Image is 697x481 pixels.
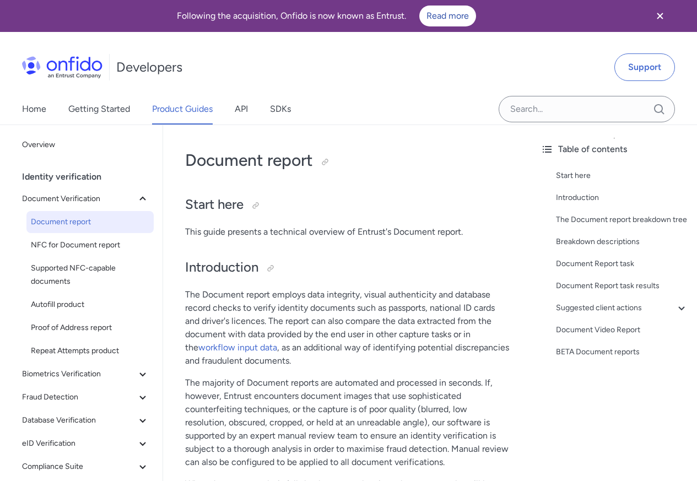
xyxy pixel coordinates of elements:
[556,191,688,204] a: Introduction
[31,298,149,311] span: Autofill product
[499,96,675,122] input: Onfido search input field
[68,94,130,125] a: Getting Started
[556,279,688,293] a: Document Report task results
[185,376,510,469] p: The majority of Document reports are automated and processed in seconds. If, however, Entrust enc...
[556,301,688,315] a: Suggested client actions
[185,258,510,277] h2: Introduction
[22,437,136,450] span: eID Verification
[26,211,154,233] a: Document report
[198,342,277,353] a: workflow input data
[18,409,154,431] button: Database Verification
[26,294,154,316] a: Autofill product
[26,317,154,339] a: Proof of Address report
[556,345,688,359] a: BETA Document reports
[270,94,291,125] a: SDKs
[18,134,154,156] a: Overview
[26,234,154,256] a: NFC for Document report
[556,323,688,337] a: Document Video Report
[419,6,476,26] a: Read more
[18,433,154,455] button: eID Verification
[22,166,158,188] div: Identity verification
[185,288,510,367] p: The Document report employs data integrity, visual authenticity and database record checks to ver...
[541,143,688,156] div: Table of contents
[22,94,46,125] a: Home
[22,414,136,427] span: Database Verification
[556,169,688,182] a: Start here
[13,6,640,26] div: Following the acquisition, Onfido is now known as Entrust.
[18,188,154,210] button: Document Verification
[556,257,688,271] a: Document Report task
[18,363,154,385] button: Biometrics Verification
[653,9,667,23] svg: Close banner
[185,196,510,214] h2: Start here
[26,340,154,362] a: Repeat Attempts product
[22,192,136,206] span: Document Verification
[22,367,136,381] span: Biometrics Verification
[614,53,675,81] a: Support
[18,386,154,408] button: Fraud Detection
[235,94,248,125] a: API
[31,344,149,358] span: Repeat Attempts product
[556,213,688,226] a: The Document report breakdown tree
[185,149,510,171] h1: Document report
[31,262,149,288] span: Supported NFC-capable documents
[22,56,102,78] img: Onfido Logo
[152,94,213,125] a: Product Guides
[22,138,149,152] span: Overview
[18,456,154,478] button: Compliance Suite
[26,257,154,293] a: Supported NFC-capable documents
[640,2,680,30] button: Close banner
[31,321,149,334] span: Proof of Address report
[116,58,182,76] h1: Developers
[31,239,149,252] span: NFC for Document report
[31,215,149,229] span: Document report
[22,391,136,404] span: Fraud Detection
[556,235,688,248] a: Breakdown descriptions
[22,460,136,473] span: Compliance Suite
[185,225,510,239] p: This guide presents a technical overview of Entrust's Document report.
